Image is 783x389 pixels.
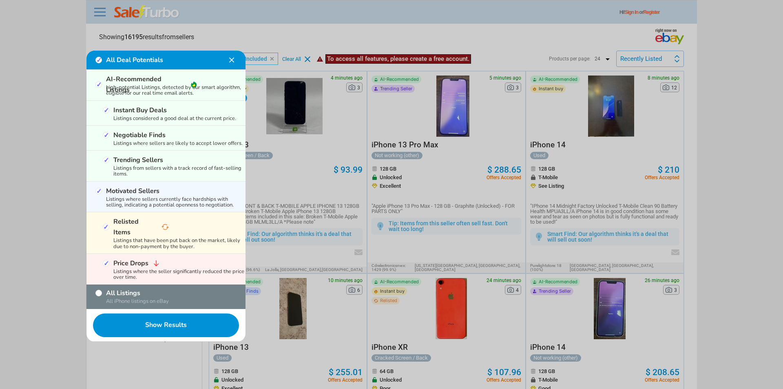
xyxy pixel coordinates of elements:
[94,140,246,146] div: Listings where sellers are likely to accept lower offers.
[86,84,246,96] div: high-potential Listings, detected by our smart algorithm, eligible for our real time email alerts.
[113,130,166,140] label: Negotiable Finds
[106,55,163,65] label: All Deal Potentials
[94,116,246,121] div: Listings considered a good deal at the current price.
[86,298,246,304] div: All iPhone listings on eBay
[106,74,186,95] label: AI-Recommended Listings
[94,165,246,177] div: Listings from sellers with a track record of fast-selling items.
[94,269,246,280] div: Listings where the seller significantly reduced the price over time.
[86,309,246,342] button: Show Results
[106,186,186,196] label: Motivated Sellers
[94,238,246,249] div: Listings that have been put back on the market, likely due to non-payment by the buyer.
[113,105,167,116] label: Instant Buy Deals
[113,258,148,269] label: Price Drops
[106,288,186,298] label: All Listings
[113,216,157,238] label: Relisted Items
[113,155,163,165] label: Trending Sellers
[86,196,246,208] div: Listings where sellers currently face hardships with selling, indicating a potential openness to ...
